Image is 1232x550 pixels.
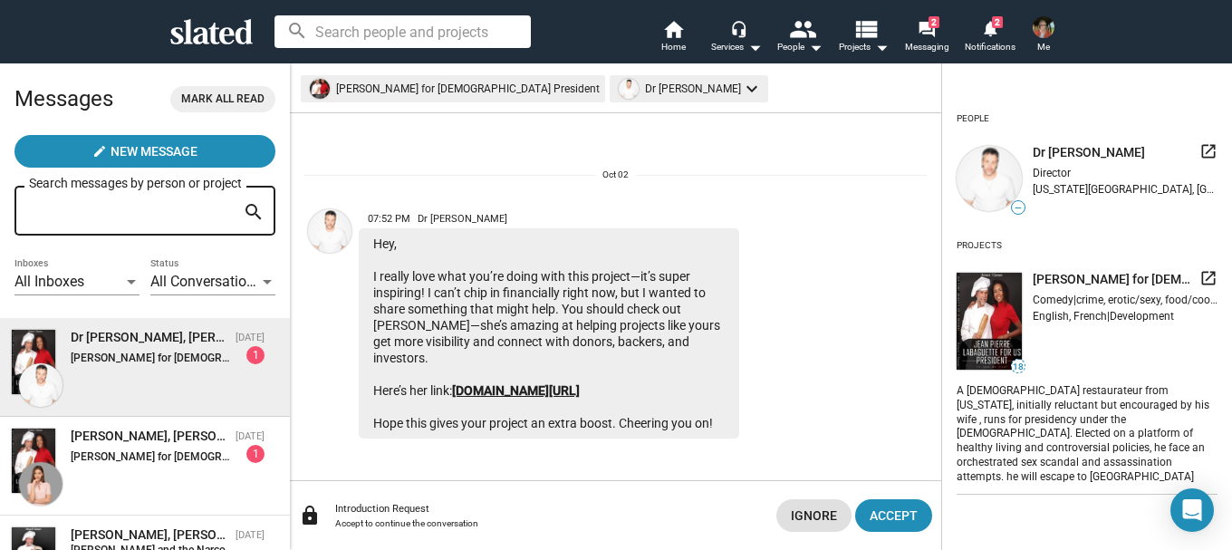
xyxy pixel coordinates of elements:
span: Dr [PERSON_NAME] [1033,144,1145,161]
div: Dr Marvelous, Jean Pierre Labaguette for US President [71,329,228,346]
div: Accept to continue the conversation [335,518,762,528]
div: Director [1033,167,1218,179]
button: Accept [855,499,932,532]
mat-icon: headset_mic [730,20,746,36]
mat-icon: search [243,198,265,227]
a: Home [641,18,705,58]
img: Dr Marvelous [308,209,351,253]
span: | [1107,310,1110,323]
span: — [1012,203,1025,213]
a: 2Messaging [895,18,958,58]
a: [DOMAIN_NAME][URL] [452,383,580,398]
mat-icon: arrow_drop_down [804,36,826,58]
img: undefined [619,79,639,99]
span: All Conversations [150,273,262,290]
span: Ignore [791,499,837,532]
button: Mark all read [170,86,275,112]
button: Services [705,18,768,58]
img: Jean Pierre Labaguette for US President [12,429,55,493]
mat-chip: Dr [PERSON_NAME] [610,75,768,102]
span: 18 [1012,362,1025,372]
div: Emmanuella Drew, Jean Pierre Labaguette for US President [71,428,228,445]
strong: [PERSON_NAME] for [DEMOGRAPHIC_DATA] President: [71,352,340,364]
span: Mark all read [181,90,265,109]
mat-icon: launch [1199,142,1218,160]
mat-icon: create [92,144,107,159]
img: Emmanuella Drew [19,462,63,506]
span: Comedy [1033,294,1073,306]
mat-icon: notifications [981,19,998,36]
span: [PERSON_NAME] for [DEMOGRAPHIC_DATA] President [1033,271,1192,288]
div: People [777,36,823,58]
span: All Inboxes [14,273,84,290]
span: Messaging [905,36,949,58]
div: Lovelyn Rose, Jean Pierre Labaguette and the Narco President [71,526,228,544]
a: 2Notifications [958,18,1022,58]
mat-icon: arrow_drop_down [871,36,892,58]
span: Notifications [965,36,1015,58]
div: [US_STATE][GEOGRAPHIC_DATA], [GEOGRAPHIC_DATA], [GEOGRAPHIC_DATA] [1033,183,1218,196]
input: Search people and projects [274,15,531,48]
button: Richard ClementMe [1022,13,1065,60]
div: A [DEMOGRAPHIC_DATA] restaurateur from [US_STATE], initially reluctant but encouraged by his wife... [957,381,1218,486]
span: Home [661,36,686,58]
div: Projects [957,233,1002,258]
span: Me [1037,36,1050,58]
span: Accept [870,499,918,532]
h2: Messages [14,77,113,121]
strong: [PERSON_NAME] for [DEMOGRAPHIC_DATA] President: [71,450,340,463]
mat-icon: launch [1199,269,1218,287]
button: Ignore [776,499,852,532]
img: Dr Marvelous [19,363,63,407]
mat-icon: lock [299,505,321,526]
a: Dr Marvelous [304,206,355,442]
span: 2 [929,16,939,28]
div: Hey, I really love what you’re doing with this project—it’s super inspiring! I can’t chip in fina... [359,228,739,439]
mat-icon: keyboard_arrow_down [741,78,763,100]
img: Richard Clement [1033,16,1054,38]
span: 07:52 PM [368,213,410,225]
button: People [768,18,832,58]
span: New Message [111,135,197,168]
div: Introduction Request [335,503,762,515]
span: 2 [992,16,1003,28]
span: Dr [PERSON_NAME] [418,213,507,225]
img: undefined [957,273,1022,370]
span: | [1073,294,1076,306]
div: 1 [246,445,265,463]
button: New Message [14,135,275,168]
button: Projects [832,18,895,58]
img: undefined [957,146,1022,211]
mat-icon: forum [918,20,935,37]
span: English, French [1033,310,1107,323]
img: Jean Pierre Labaguette for US President [12,330,55,394]
div: Services [711,36,762,58]
mat-icon: arrow_drop_down [744,36,765,58]
div: Open Intercom Messenger [1170,488,1214,532]
mat-icon: people [789,15,815,42]
div: People [957,106,989,131]
span: Development [1110,310,1174,323]
time: [DATE] [236,430,265,442]
div: 1 [246,346,265,364]
mat-icon: view_list [852,15,879,42]
time: [DATE] [236,332,265,343]
time: [DATE] [236,529,265,541]
mat-icon: home [662,18,684,40]
span: Projects [839,36,889,58]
